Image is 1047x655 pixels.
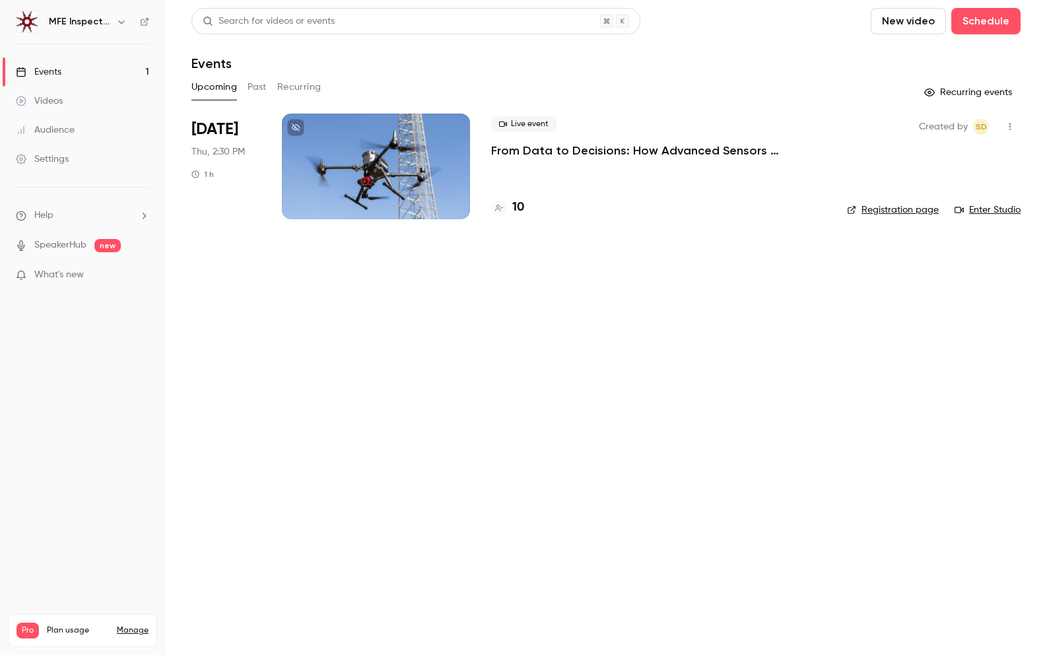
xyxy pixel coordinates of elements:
span: Live event [491,116,557,132]
a: From Data to Decisions: How Advanced Sensors Transform Industrial Inspections [491,143,826,158]
span: Pro [17,623,39,638]
li: help-dropdown-opener [16,209,149,223]
button: Past [248,77,267,98]
a: Manage [117,625,149,636]
div: Audience [16,123,75,137]
span: What's new [34,268,84,282]
span: Help [34,209,53,223]
span: Spenser Dukowitz [973,119,989,135]
iframe: Noticeable Trigger [133,269,149,281]
a: 10 [491,199,524,217]
a: SpeakerHub [34,238,86,252]
div: 1 h [191,169,214,180]
div: Sep 25 Thu, 1:30 PM (America/Chicago) [191,114,261,219]
div: Settings [16,153,69,166]
h4: 10 [512,199,524,217]
button: Recurring events [918,82,1021,103]
div: Videos [16,94,63,108]
img: MFE Inspection Solutions [17,11,38,32]
a: Enter Studio [955,203,1021,217]
span: Thu, 2:30 PM [191,145,245,158]
a: Registration page [847,203,939,217]
span: new [94,239,121,252]
span: Created by [919,119,968,135]
h1: Events [191,55,232,71]
button: Upcoming [191,77,237,98]
span: SD [976,119,987,135]
div: Events [16,65,61,79]
span: Plan usage [47,625,109,636]
h6: MFE Inspection Solutions [49,15,111,28]
button: Recurring [277,77,321,98]
button: Schedule [951,8,1021,34]
button: New video [871,8,946,34]
div: Search for videos or events [203,15,335,28]
span: [DATE] [191,119,238,140]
